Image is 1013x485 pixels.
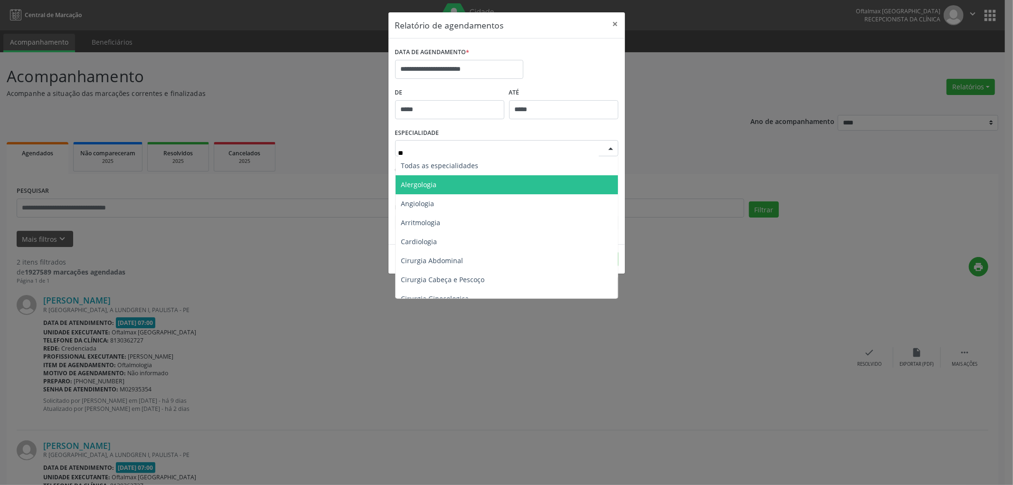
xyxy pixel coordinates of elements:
[395,126,439,141] label: ESPECIALIDADE
[395,86,504,100] label: De
[401,256,464,265] span: Cirurgia Abdominal
[509,86,618,100] label: ATÉ
[401,237,437,246] span: Cardiologia
[401,218,441,227] span: Arritmologia
[401,275,485,284] span: Cirurgia Cabeça e Pescoço
[401,161,479,170] span: Todas as especialidades
[395,19,504,31] h5: Relatório de agendamentos
[401,180,437,189] span: Alergologia
[401,199,435,208] span: Angiologia
[395,45,470,60] label: DATA DE AGENDAMENTO
[401,294,469,303] span: Cirurgia Ginecologica
[606,12,625,36] button: Close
